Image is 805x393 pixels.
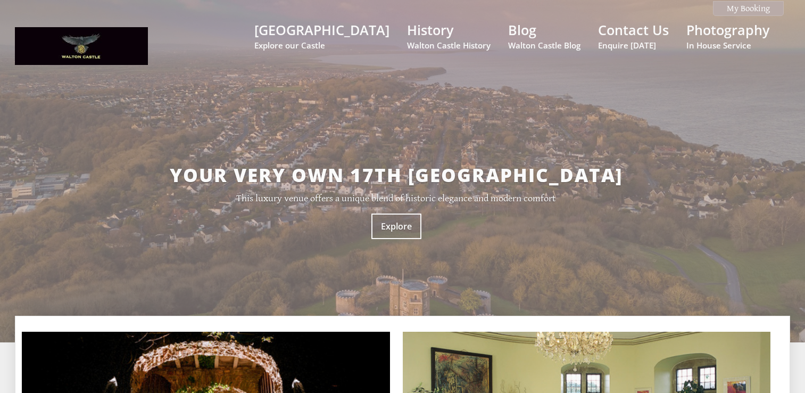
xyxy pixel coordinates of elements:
small: Explore our Castle [254,40,389,51]
h2: Your very own 17th [GEOGRAPHIC_DATA] [91,162,701,187]
a: BlogWalton Castle Blog [508,21,580,51]
a: Explore [371,214,421,239]
small: Walton Castle Blog [508,40,580,51]
a: [GEOGRAPHIC_DATA]Explore our Castle [254,21,389,51]
p: This luxury venue offers a unique blend of historic elegance and modern comfort [91,193,701,204]
a: My Booking [713,1,784,16]
a: HistoryWalton Castle History [407,21,491,51]
small: Walton Castle History [407,40,491,51]
a: PhotographyIn House Service [686,21,769,51]
small: In House Service [686,40,769,51]
small: Enquire [DATE] [598,40,669,51]
img: Walton Castle [15,27,148,64]
a: Contact UsEnquire [DATE] [598,21,669,51]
